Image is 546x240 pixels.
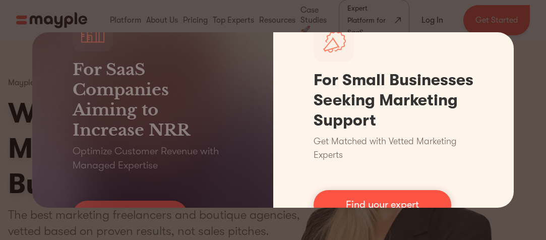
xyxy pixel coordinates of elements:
[73,144,233,172] p: Optimize Customer Revenue with Managed Expertise
[314,135,474,162] p: Get Matched with Vetted Marketing Experts
[314,70,474,131] h1: For Small Businesses Seeking Marketing Support
[73,59,233,140] h3: For SaaS Companies Aiming to Increase NRR
[73,201,188,230] a: Learn more
[314,190,451,219] a: Find your expert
